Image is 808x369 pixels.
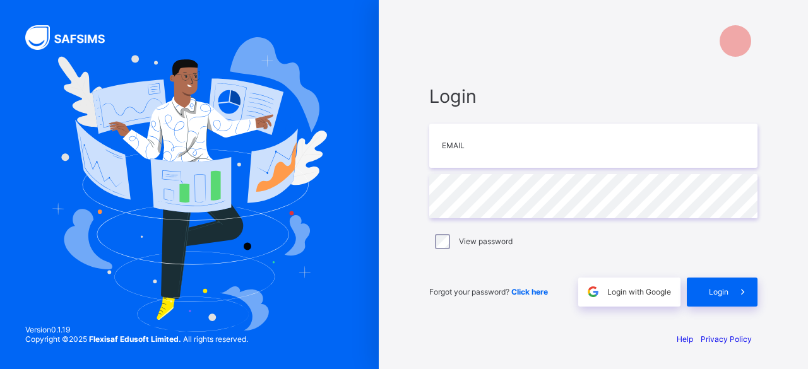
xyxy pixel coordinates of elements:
span: Copyright © 2025 All rights reserved. [25,334,248,344]
a: Click here [511,287,548,296]
img: google.396cfc9801f0270233282035f929180a.svg [586,284,600,299]
label: View password [459,237,513,246]
span: Login [709,287,728,296]
img: Hero Image [52,37,326,332]
span: Version 0.1.19 [25,325,248,334]
strong: Flexisaf Edusoft Limited. [89,334,181,344]
a: Privacy Policy [701,334,752,344]
img: SAFSIMS Logo [25,25,120,50]
span: Login with Google [607,287,671,296]
span: Login [429,85,757,107]
a: Help [677,334,693,344]
span: Forgot your password? [429,287,548,296]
